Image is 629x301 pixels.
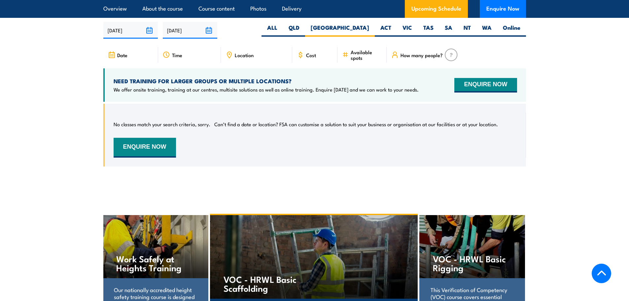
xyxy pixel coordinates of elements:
[114,138,176,158] button: ENQUIRE NOW
[433,254,511,272] h4: VOC - HRWL Basic Rigging
[214,121,498,128] p: Can’t find a date or location? FSA can customise a solution to suit your business or organisation...
[103,22,158,39] input: From date
[172,52,182,58] span: Time
[439,24,458,37] label: SA
[163,22,217,39] input: To date
[224,275,301,292] h4: VOC - HRWL Basic Scaffolding
[305,24,375,37] label: [GEOGRAPHIC_DATA]
[283,24,305,37] label: QLD
[114,121,210,128] p: No classes match your search criteria, sorry.
[351,49,382,60] span: Available spots
[497,24,526,37] label: Online
[454,78,517,93] button: ENQUIRE NOW
[476,24,497,37] label: WA
[235,52,254,58] span: Location
[262,24,283,37] label: ALL
[418,24,439,37] label: TAS
[114,86,419,93] p: We offer onsite training, training at our centres, multisite solutions as well as online training...
[397,24,418,37] label: VIC
[401,52,443,58] span: How many people?
[114,77,419,85] h4: NEED TRAINING FOR LARGER GROUPS OR MULTIPLE LOCATIONS?
[458,24,476,37] label: NT
[306,52,316,58] span: Cost
[117,52,127,58] span: Date
[116,254,194,272] h4: Work Safely at Heights Training
[375,24,397,37] label: ACT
